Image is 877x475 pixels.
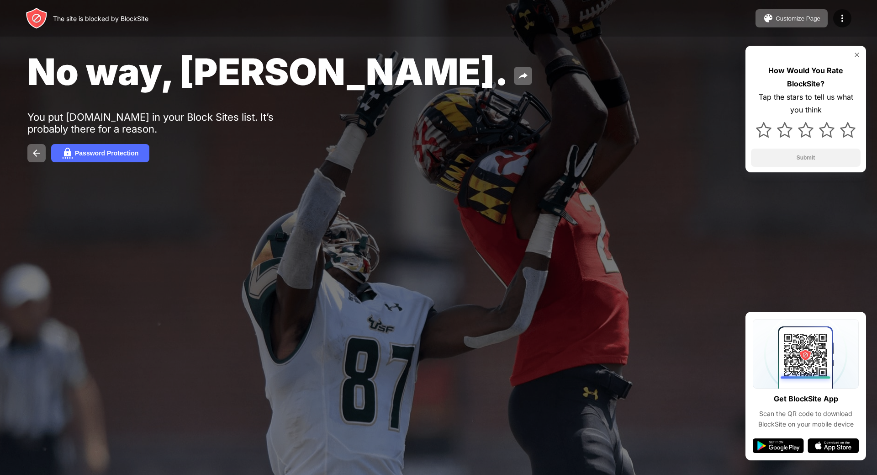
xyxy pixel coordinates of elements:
div: You put [DOMAIN_NAME] in your Block Sites list. It’s probably there for a reason. [27,111,310,135]
button: Customize Page [755,9,828,27]
span: No way, [PERSON_NAME]. [27,49,508,94]
img: star.svg [840,122,856,138]
img: star.svg [756,122,771,138]
div: Customize Page [776,15,820,22]
img: rate-us-close.svg [853,51,861,59]
div: How Would You Rate BlockSite? [751,64,861,91]
img: password.svg [62,148,73,159]
div: Scan the QR code to download BlockSite on your mobile device [753,409,859,429]
img: star.svg [798,122,814,138]
button: Submit [751,149,861,167]
img: share.svg [518,70,528,81]
img: app-store.svg [808,438,859,453]
div: The site is blocked by BlockSite [53,15,148,22]
div: Password Protection [75,149,138,157]
img: star.svg [777,122,792,138]
img: google-play.svg [753,438,804,453]
div: Tap the stars to tell us what you think [751,91,861,117]
img: qrcode.svg [753,319,859,389]
img: pallet.svg [763,13,774,24]
img: star.svg [819,122,835,138]
img: menu-icon.svg [837,13,848,24]
img: header-logo.svg [26,7,48,29]
iframe: Banner [27,360,243,464]
img: back.svg [31,148,42,159]
div: Get BlockSite App [774,392,838,406]
button: Password Protection [51,144,149,162]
